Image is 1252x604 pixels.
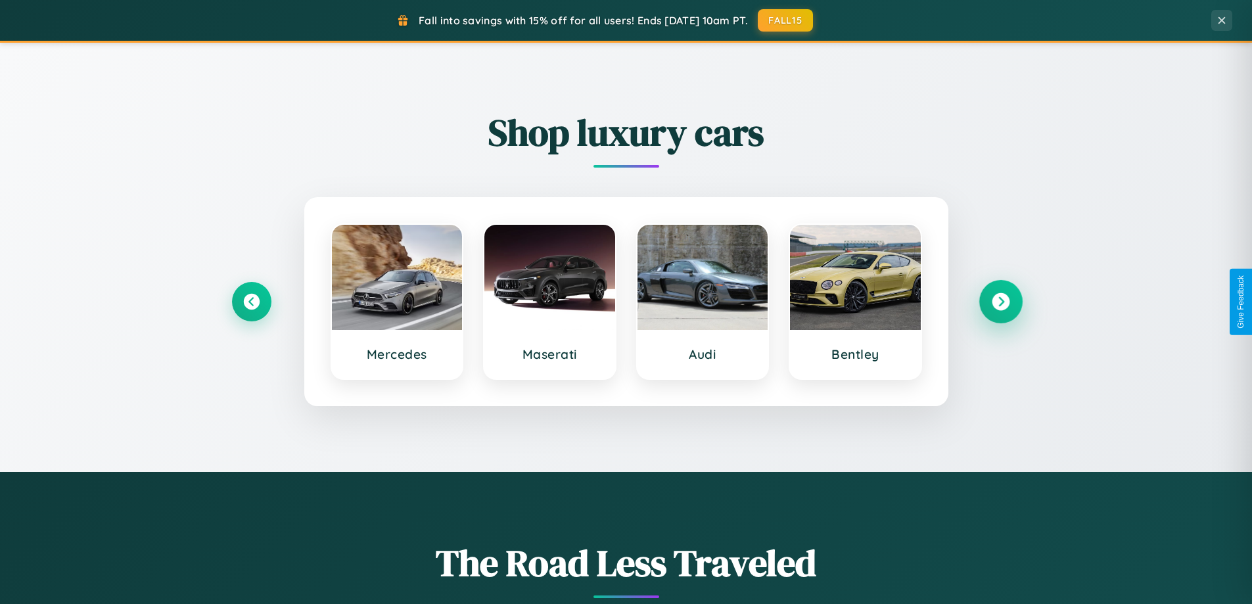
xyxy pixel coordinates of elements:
[232,538,1021,588] h1: The Road Less Traveled
[232,107,1021,158] h2: Shop luxury cars
[651,346,755,362] h3: Audi
[345,346,450,362] h3: Mercedes
[498,346,602,362] h3: Maserati
[1236,275,1245,329] div: Give Feedback
[803,346,908,362] h3: Bentley
[419,14,748,27] span: Fall into savings with 15% off for all users! Ends [DATE] 10am PT.
[758,9,813,32] button: FALL15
